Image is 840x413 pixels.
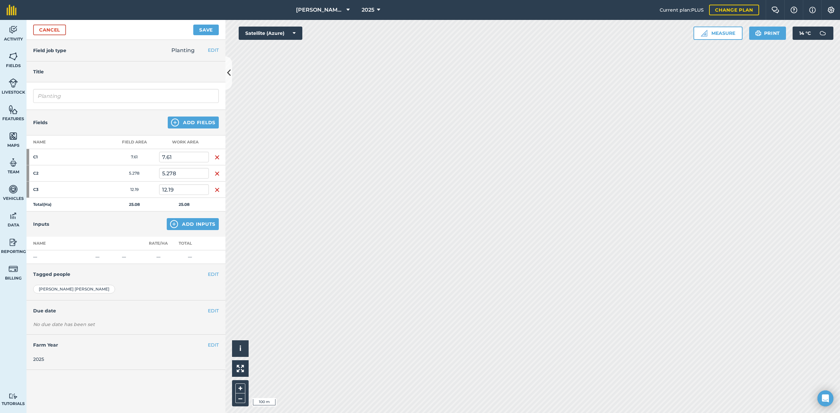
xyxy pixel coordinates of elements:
span: Planting [171,47,195,53]
span: 14 ° C [799,27,811,40]
span: 2025 [362,6,374,14]
td: — [93,250,119,264]
button: Save [193,25,219,35]
img: A cog icon [827,7,835,13]
button: Print [749,27,786,40]
button: Satellite (Azure) [239,27,302,40]
h4: Due date [33,307,219,314]
td: 7.61 [109,149,159,165]
img: svg+xml;base64,PD94bWwgdmVyc2lvbj0iMS4wIiBlbmNvZGluZz0idXRmLTgiPz4KPCEtLSBHZW5lcmF0b3I6IEFkb2JlIE... [9,78,18,88]
strong: C1 [33,154,85,160]
img: Two speech bubbles overlapping with the left bubble in the forefront [771,7,779,13]
th: Name [27,237,93,250]
h4: Tagged people [33,271,219,278]
img: svg+xml;base64,PHN2ZyB4bWxucz0iaHR0cDovL3d3dy53My5vcmcvMjAwMC9zdmciIHdpZHRoPSI1NiIgaGVpZ2h0PSI2MC... [9,105,18,115]
a: Change plan [709,5,759,15]
img: svg+xml;base64,PD94bWwgdmVyc2lvbj0iMS4wIiBlbmNvZGluZz0idXRmLTgiPz4KPCEtLSBHZW5lcmF0b3I6IEFkb2JlIE... [816,27,829,40]
h4: Title [33,68,219,75]
div: Open Intercom Messenger [817,390,833,406]
div: No due date has been set [33,321,219,328]
img: svg+xml;base64,PD94bWwgdmVyc2lvbj0iMS4wIiBlbmNvZGluZz0idXRmLTgiPz4KPCEtLSBHZW5lcmF0b3I6IEFkb2JlIE... [9,264,18,274]
th: Field Area [109,135,159,149]
img: svg+xml;base64,PHN2ZyB4bWxucz0iaHR0cDovL3d3dy53My5vcmcvMjAwMC9zdmciIHdpZHRoPSIxNiIgaGVpZ2h0PSIyNC... [214,186,220,194]
button: EDIT [208,341,219,349]
img: fieldmargin Logo [7,5,17,15]
button: – [235,393,245,403]
div: [PERSON_NAME] [PERSON_NAME] [33,285,115,293]
h4: Fields [33,119,47,126]
td: 5.278 [109,165,159,182]
td: — [146,250,171,264]
td: — [119,250,146,264]
button: Measure [693,27,743,40]
button: EDIT [208,307,219,314]
span: Current plan : PLUS [660,6,704,14]
img: svg+xml;base64,PD94bWwgdmVyc2lvbj0iMS4wIiBlbmNvZGluZz0idXRmLTgiPz4KPCEtLSBHZW5lcmF0b3I6IEFkb2JlIE... [9,25,18,35]
img: svg+xml;base64,PHN2ZyB4bWxucz0iaHR0cDovL3d3dy53My5vcmcvMjAwMC9zdmciIHdpZHRoPSIxOSIgaGVpZ2h0PSIyNC... [755,29,761,37]
strong: 25.08 [179,202,190,207]
strong: C2 [33,171,85,176]
span: i [239,344,241,353]
th: Name [27,135,109,149]
img: svg+xml;base64,PHN2ZyB4bWxucz0iaHR0cDovL3d3dy53My5vcmcvMjAwMC9zdmciIHdpZHRoPSI1NiIgaGVpZ2h0PSI2MC... [9,51,18,61]
img: svg+xml;base64,PHN2ZyB4bWxucz0iaHR0cDovL3d3dy53My5vcmcvMjAwMC9zdmciIHdpZHRoPSIxNCIgaGVpZ2h0PSIyNC... [170,220,178,228]
img: svg+xml;base64,PHN2ZyB4bWxucz0iaHR0cDovL3d3dy53My5vcmcvMjAwMC9zdmciIHdpZHRoPSI1NiIgaGVpZ2h0PSI2MC... [9,131,18,141]
strong: C3 [33,187,85,192]
img: svg+xml;base64,PD94bWwgdmVyc2lvbj0iMS4wIiBlbmNvZGluZz0idXRmLTgiPz4KPCEtLSBHZW5lcmF0b3I6IEFkb2JlIE... [9,158,18,168]
a: Cancel [33,25,66,35]
th: Total [171,237,209,250]
img: svg+xml;base64,PD94bWwgdmVyc2lvbj0iMS4wIiBlbmNvZGluZz0idXRmLTgiPz4KPCEtLSBHZW5lcmF0b3I6IEFkb2JlIE... [9,393,18,399]
div: 2025 [33,356,219,363]
h4: Field job type [33,47,66,54]
button: i [232,340,249,357]
button: Add Inputs [167,218,219,230]
img: svg+xml;base64,PHN2ZyB4bWxucz0iaHR0cDovL3d3dy53My5vcmcvMjAwMC9zdmciIHdpZHRoPSIxNCIgaGVpZ2h0PSIyNC... [171,119,179,126]
h4: Farm Year [33,341,219,349]
button: + [235,383,245,393]
th: Work area [159,135,209,149]
td: — [171,250,209,264]
strong: Total ( Ha ) [33,202,51,207]
input: What needs doing? [33,89,219,103]
img: svg+xml;base64,PHN2ZyB4bWxucz0iaHR0cDovL3d3dy53My5vcmcvMjAwMC9zdmciIHdpZHRoPSIxNiIgaGVpZ2h0PSIyNC... [214,153,220,161]
img: svg+xml;base64,PD94bWwgdmVyc2lvbj0iMS4wIiBlbmNvZGluZz0idXRmLTgiPz4KPCEtLSBHZW5lcmF0b3I6IEFkb2JlIE... [9,211,18,221]
button: EDIT [208,46,219,54]
img: svg+xml;base64,PD94bWwgdmVyc2lvbj0iMS4wIiBlbmNvZGluZz0idXRmLTgiPz4KPCEtLSBHZW5lcmF0b3I6IEFkb2JlIE... [9,237,18,247]
img: svg+xml;base64,PHN2ZyB4bWxucz0iaHR0cDovL3d3dy53My5vcmcvMjAwMC9zdmciIHdpZHRoPSIxNyIgaGVpZ2h0PSIxNy... [809,6,816,14]
img: svg+xml;base64,PD94bWwgdmVyc2lvbj0iMS4wIiBlbmNvZGluZz0idXRmLTgiPz4KPCEtLSBHZW5lcmF0b3I6IEFkb2JlIE... [9,184,18,194]
img: A question mark icon [790,7,798,13]
span: [PERSON_NAME][GEOGRAPHIC_DATA] [296,6,344,14]
img: svg+xml;base64,PHN2ZyB4bWxucz0iaHR0cDovL3d3dy53My5vcmcvMjAwMC9zdmciIHdpZHRoPSIxNiIgaGVpZ2h0PSIyNC... [214,170,220,178]
button: 14 °C [793,27,833,40]
td: 12.19 [109,182,159,198]
th: Rate/ Ha [146,237,171,250]
td: — [27,250,93,264]
button: Add Fields [168,117,219,128]
button: EDIT [208,271,219,278]
img: Ruler icon [701,30,707,37]
img: Four arrows, one pointing top left, one top right, one bottom right and the last bottom left [237,365,244,372]
h4: Inputs [33,220,49,228]
strong: 25.08 [129,202,140,207]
